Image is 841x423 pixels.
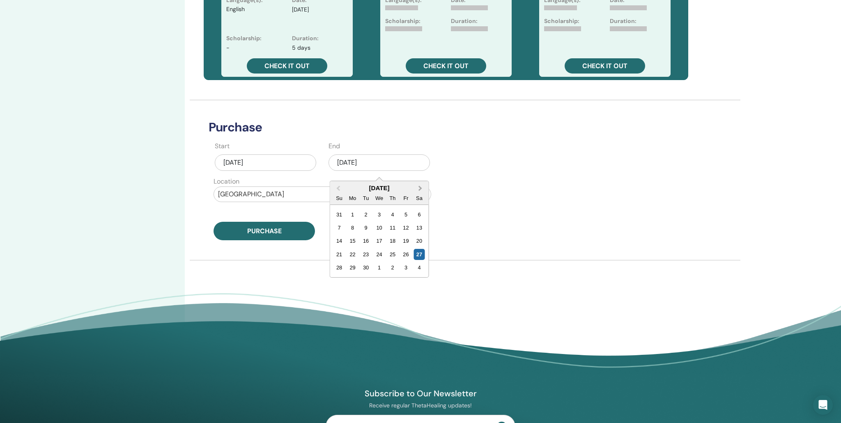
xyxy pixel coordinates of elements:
[582,62,627,70] span: Check it out
[292,44,310,52] p: 5 days
[333,208,426,274] div: Month September, 2025
[415,182,428,195] button: Next Month
[374,262,385,273] div: Choose Wednesday, October 1st, 2025
[400,249,411,260] div: Choose Friday, September 26th, 2025
[329,154,430,171] div: [DATE]
[347,209,358,220] div: Choose Monday, September 1st, 2025
[414,249,425,260] div: Choose Saturday, September 27th, 2025
[214,177,239,186] label: Location
[387,249,398,260] div: Choose Thursday, September 25th, 2025
[414,235,425,246] div: Choose Saturday, September 20th, 2025
[247,227,282,235] span: Purchase
[360,209,371,220] div: Choose Tuesday, September 2nd, 2025
[374,235,385,246] div: Choose Wednesday, September 17th, 2025
[360,235,371,246] div: Choose Tuesday, September 16th, 2025
[334,249,345,260] div: Choose Sunday, September 21st, 2025
[414,222,425,233] div: Choose Saturday, September 13th, 2025
[360,193,371,204] div: Tu
[414,209,425,220] div: Choose Saturday, September 6th, 2025
[215,141,230,151] label: Start
[334,222,345,233] div: Choose Sunday, September 7th, 2025
[334,193,345,204] div: Su
[330,184,429,191] div: [DATE]
[400,235,411,246] div: Choose Friday, September 19th, 2025
[347,262,358,273] div: Choose Monday, September 29th, 2025
[360,249,371,260] div: Choose Tuesday, September 23rd, 2025
[565,58,645,74] a: Check it out
[226,34,262,43] p: Scholarship :
[387,222,398,233] div: Choose Thursday, September 11th, 2025
[385,17,420,25] p: Scholarship:
[374,249,385,260] div: Choose Wednesday, September 24th, 2025
[292,5,309,14] p: [DATE]
[329,141,340,151] label: End
[334,209,345,220] div: Choose Sunday, August 31st, 2025
[347,193,358,204] div: Mo
[414,193,425,204] div: Sa
[400,193,411,204] div: Fr
[347,222,358,233] div: Choose Monday, September 8th, 2025
[247,58,327,74] a: Check it out
[423,62,469,70] span: Check it out
[326,388,515,399] h4: Subscribe to Our Newsletter
[813,395,833,415] div: Open Intercom Messenger
[387,209,398,220] div: Choose Thursday, September 4th, 2025
[331,182,344,195] button: Previous Month
[451,17,478,25] p: Duration:
[214,222,315,240] button: Purchase
[292,34,319,43] p: Duration :
[406,58,486,74] a: Check it out
[215,154,316,171] div: [DATE]
[374,209,385,220] div: Choose Wednesday, September 3rd, 2025
[330,181,429,278] div: Choose Date
[326,402,515,409] p: Receive regular ThetaHealing updates!
[544,17,579,25] p: Scholarship:
[400,209,411,220] div: Choose Friday, September 5th, 2025
[360,262,371,273] div: Choose Tuesday, September 30th, 2025
[226,44,230,52] p: -
[334,262,345,273] div: Choose Sunday, September 28th, 2025
[387,262,398,273] div: Choose Thursday, October 2nd, 2025
[226,5,245,28] p: English
[264,62,310,70] span: Check it out
[204,120,673,135] h3: Purchase
[360,222,371,233] div: Choose Tuesday, September 9th, 2025
[414,262,425,273] div: Choose Saturday, October 4th, 2025
[387,193,398,204] div: Th
[347,249,358,260] div: Choose Monday, September 22nd, 2025
[400,262,411,273] div: Choose Friday, October 3rd, 2025
[347,235,358,246] div: Choose Monday, September 15th, 2025
[387,235,398,246] div: Choose Thursday, September 18th, 2025
[610,17,636,25] p: Duration:
[400,222,411,233] div: Choose Friday, September 12th, 2025
[374,193,385,204] div: We
[374,222,385,233] div: Choose Wednesday, September 10th, 2025
[334,235,345,246] div: Choose Sunday, September 14th, 2025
